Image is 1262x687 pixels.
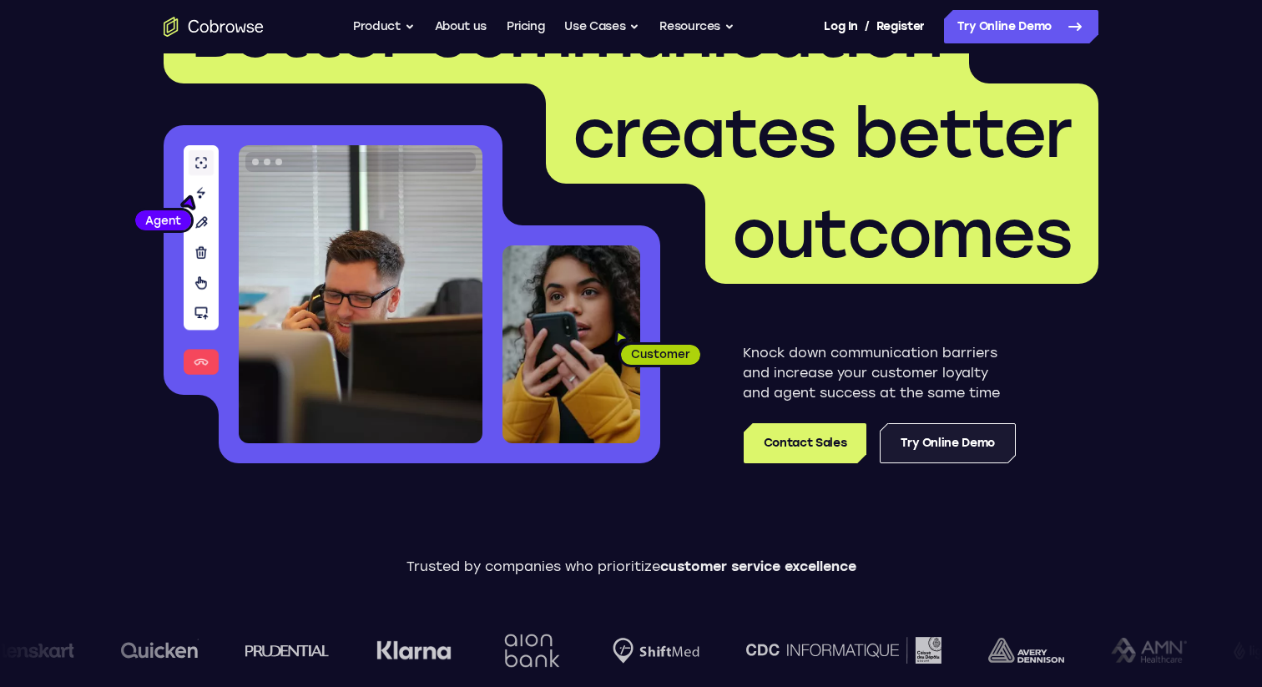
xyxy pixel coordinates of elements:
[865,17,870,37] span: /
[376,640,452,660] img: Klarna
[613,638,699,664] img: Shiftmed
[659,10,734,43] button: Resources
[824,10,857,43] a: Log In
[944,10,1098,43] a: Try Online Demo
[746,637,941,663] img: CDC Informatique
[732,194,1072,274] span: outcomes
[880,423,1016,463] a: Try Online Demo
[564,10,639,43] button: Use Cases
[743,343,1016,403] p: Knock down communication barriers and increase your customer loyalty and agent success at the sam...
[660,558,856,574] span: customer service excellence
[353,10,415,43] button: Product
[507,10,545,43] a: Pricing
[573,93,1072,174] span: creates better
[245,644,330,657] img: prudential
[498,617,566,684] img: Aion Bank
[744,423,866,463] a: Contact Sales
[988,638,1064,663] img: avery-dennison
[435,10,487,43] a: About us
[164,17,264,37] a: Go to the home page
[876,10,925,43] a: Register
[239,145,482,443] img: A customer support agent talking on the phone
[502,245,640,443] img: A customer holding their phone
